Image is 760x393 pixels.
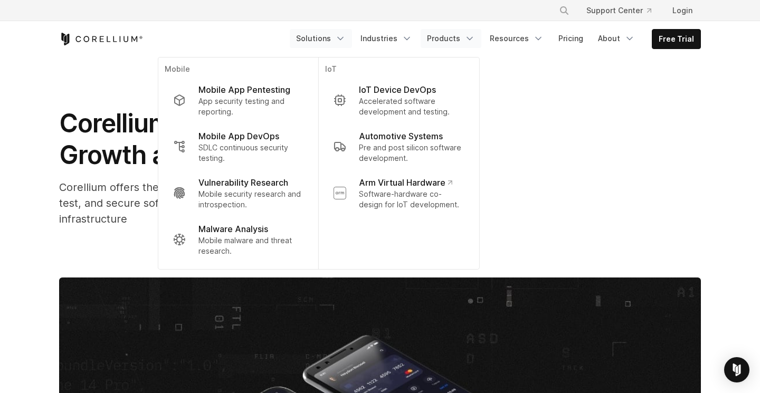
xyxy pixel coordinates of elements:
[359,189,464,210] p: Software-hardware co-design for IoT development.
[59,33,143,45] a: Corellium Home
[546,1,701,20] div: Navigation Menu
[198,83,290,96] p: Mobile App Pentesting
[290,29,352,48] a: Solutions
[354,29,419,48] a: Industries
[59,181,472,225] span: Corellium offers the only virtualization platform designed to help developers build, test, and se...
[290,29,701,49] div: Navigation Menu
[483,29,550,48] a: Resources
[325,77,473,123] a: IoT Device DevOps Accelerated software development and testing.
[592,29,641,48] a: About
[165,216,312,263] a: Malware Analysis Mobile malware and threat research.
[165,123,312,170] a: Mobile App DevOps SDLC continuous security testing.
[359,130,443,142] p: Automotive Systems
[165,170,312,216] a: Vulnerability Research Mobile security research and introspection.
[198,235,303,256] p: Mobile malware and threat research.
[724,357,749,382] div: Open Intercom Messenger
[652,30,700,49] a: Free Trial
[555,1,574,20] button: Search
[165,77,312,123] a: Mobile App Pentesting App security testing and reporting.
[165,64,312,77] p: Mobile
[198,176,288,189] p: Vulnerability Research
[359,96,464,117] p: Accelerated software development and testing.
[198,223,268,235] p: Malware Analysis
[198,130,279,142] p: Mobile App DevOps
[198,189,303,210] p: Mobile security research and introspection.
[359,176,452,189] p: Arm Virtual Hardware
[552,29,590,48] a: Pricing
[359,83,436,96] p: IoT Device DevOps
[359,142,464,164] p: Pre and post silicon software development.
[198,142,303,164] p: SDLC continuous security testing.
[578,1,660,20] a: Support Center
[325,123,473,170] a: Automotive Systems Pre and post silicon software development.
[325,64,473,77] p: IoT
[198,96,303,117] p: App security testing and reporting.
[421,29,481,48] a: Products
[325,170,473,216] a: Arm Virtual Hardware Software-hardware co-design for IoT development.
[59,108,454,170] span: Corellium Announces Record Growth and Continued Innovation
[664,1,701,20] a: Login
